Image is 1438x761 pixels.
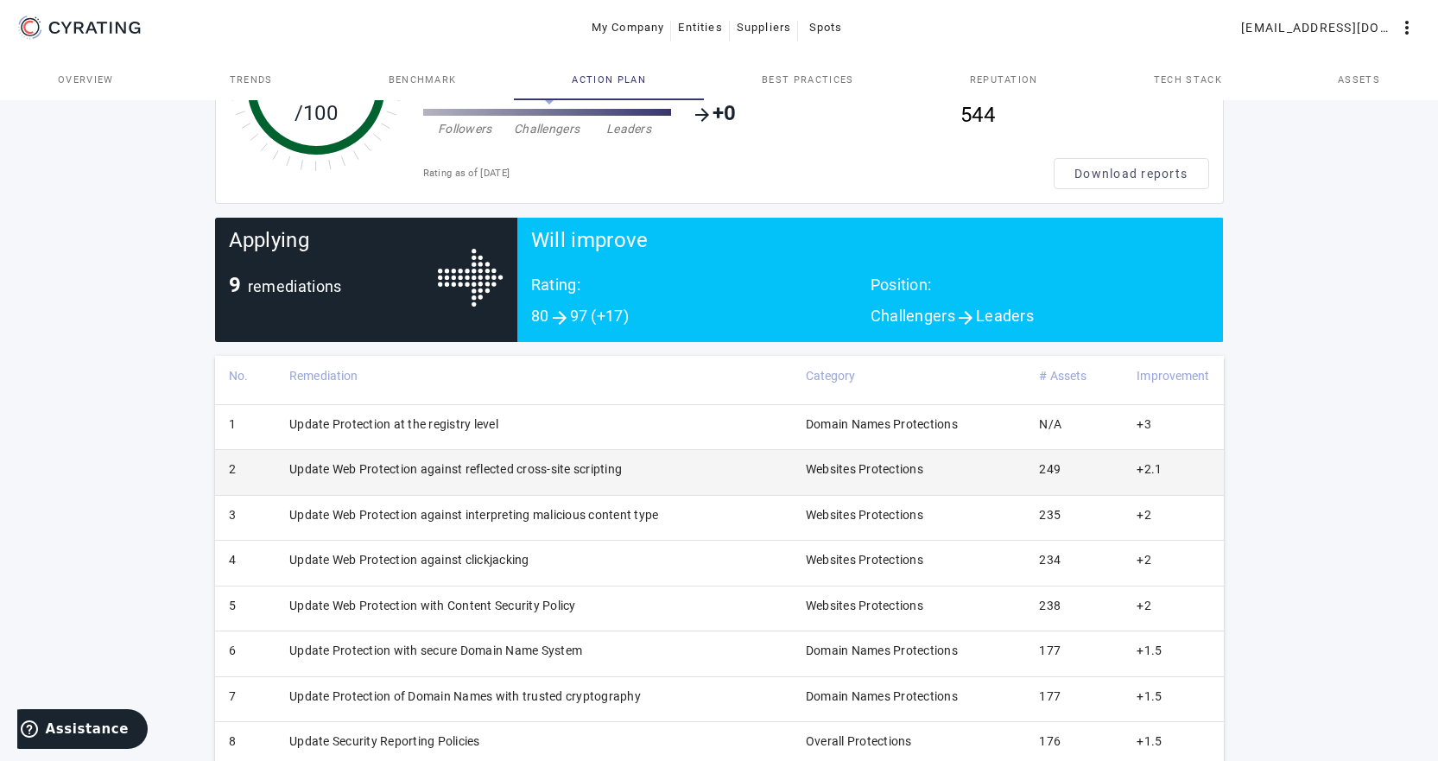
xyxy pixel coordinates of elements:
td: Domain Names Protections [792,631,1026,676]
th: Remediation [276,356,792,404]
td: Update Web Protection against reflected cross-site scripting [276,450,792,495]
td: +1.5 [1123,631,1223,676]
td: +1.5 [1123,676,1223,721]
span: Benchmark [389,75,457,85]
mat-icon: arrow_forward [692,105,713,125]
mat-icon: arrow_forward [549,308,570,328]
div: Leaders [588,120,670,137]
span: Entities [678,14,722,41]
span: Tech Stack [1154,75,1222,85]
td: 238 [1025,586,1123,631]
div: Challengers Leaders [871,308,1210,328]
tspan: /100 [294,101,337,125]
span: [EMAIL_ADDRESS][DOMAIN_NAME] [1241,14,1397,41]
span: Reputation [970,75,1038,85]
th: Category [792,356,1026,404]
td: +2 [1123,586,1223,631]
td: 177 [1025,676,1123,721]
td: Domain Names Protections [792,404,1026,449]
th: # Assets [1025,356,1123,404]
div: Position: [871,276,1210,308]
td: Websites Protections [792,541,1026,586]
span: Suppliers [737,14,791,41]
mat-icon: arrow_forward [955,308,976,328]
button: Download reports [1054,158,1209,189]
td: 1 [215,404,276,449]
span: Assets [1338,75,1380,85]
button: Suppliers [730,12,798,43]
td: Update Protection at the registry level [276,404,792,449]
span: 9 [229,273,241,297]
button: [EMAIL_ADDRESS][DOMAIN_NAME] [1234,12,1424,43]
td: 5 [215,586,276,631]
span: Overview [58,75,114,85]
mat-icon: more_vert [1397,17,1417,38]
td: Websites Protections [792,495,1026,540]
span: My Company [592,14,665,41]
div: Rating as of [DATE] [423,165,1054,182]
td: 235 [1025,495,1123,540]
td: Update Protection with secure Domain Name System [276,631,792,676]
div: 80 97 (+17) [531,308,871,328]
td: 2 [215,450,276,495]
th: Improvement [1123,356,1223,404]
td: +2 [1123,541,1223,586]
td: Update Web Protection against interpreting malicious content type [276,495,792,540]
td: 7 [215,676,276,721]
td: N/A [1025,404,1123,449]
div: Applying [229,231,438,276]
td: +2.1 [1123,450,1223,495]
td: +2 [1123,495,1223,540]
td: Update Protection of Domain Names with trusted cryptography [276,676,792,721]
td: Update Web Protection against clickjacking [276,541,792,586]
td: 6 [215,631,276,676]
span: Spots [809,14,843,41]
div: Challengers [506,120,588,137]
button: Spots [798,12,853,43]
th: No. [215,356,276,404]
div: Rating: [531,276,871,308]
td: Websites Protections [792,586,1026,631]
span: Trends [230,75,273,85]
span: Download reports [1074,165,1188,182]
span: Best practices [762,75,853,85]
td: 177 [1025,631,1123,676]
span: remediations [248,277,342,295]
div: 544 [960,92,1208,137]
span: +0 [713,105,737,125]
td: Domain Names Protections [792,676,1026,721]
td: Websites Protections [792,450,1026,495]
button: My Company [585,12,672,43]
td: Update Web Protection with Content Security Policy [276,586,792,631]
span: Action Plan [572,75,646,85]
td: 249 [1025,450,1123,495]
div: Followers [424,120,506,137]
iframe: Ouvre un widget dans lequel vous pouvez trouver plus d’informations [17,709,148,752]
g: CYRATING [49,22,141,34]
td: +3 [1123,404,1223,449]
td: 4 [215,541,276,586]
td: 234 [1025,541,1123,586]
div: Will improve [531,231,1210,276]
button: Entities [671,12,729,43]
td: 3 [215,495,276,540]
